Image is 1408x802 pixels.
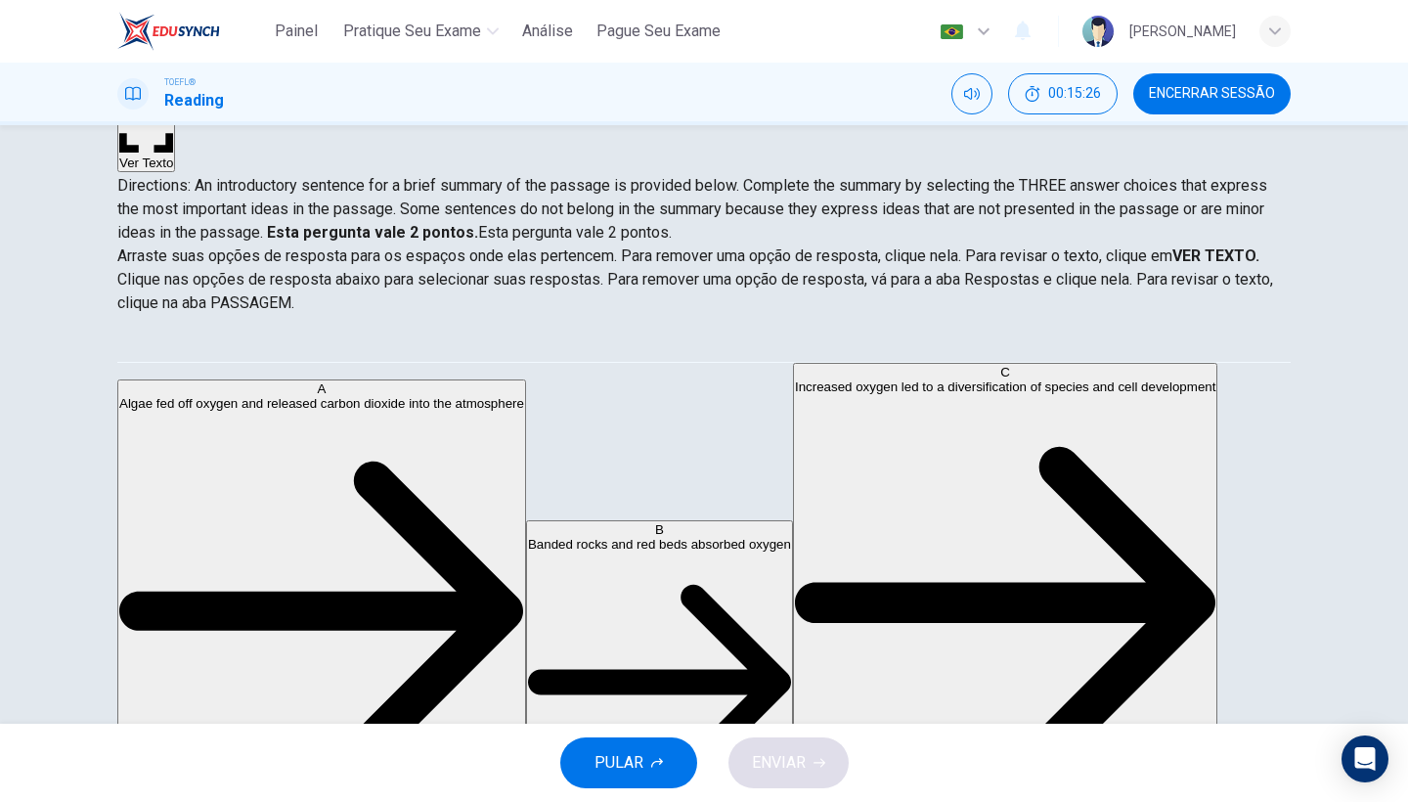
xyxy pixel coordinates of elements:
[1048,86,1101,102] span: 00:15:26
[1008,73,1118,114] button: 00:15:26
[1008,73,1118,114] div: Esconder
[263,223,478,242] strong: Esta pergunta vale 2 pontos.
[335,14,506,49] button: Pratique seu exame
[117,268,1291,315] p: Clique nas opções de resposta abaixo para selecionar suas respostas. Para remover uma opção de re...
[343,20,481,43] span: Pratique seu exame
[275,20,318,43] span: Painel
[795,379,1215,394] span: Increased oxygen led to a diversification of species and cell development
[528,523,791,538] div: B
[164,75,196,89] span: TOEFL®
[117,315,1291,362] div: Choose test type tabs
[940,24,964,39] img: pt
[1342,735,1388,782] div: Open Intercom Messenger
[117,176,1267,242] span: Directions: An introductory sentence for a brief summary of the passage is provided below. Comple...
[1149,86,1275,102] span: Encerrar Sessão
[164,89,224,112] h1: Reading
[560,737,697,788] button: PULAR
[117,12,265,51] a: EduSynch logo
[1082,16,1114,47] img: Profile picture
[594,749,643,777] span: PULAR
[522,20,573,43] span: Análise
[119,381,524,396] div: A
[1129,20,1236,43] div: [PERSON_NAME]
[117,97,175,172] button: Ver Texto
[528,538,791,553] span: Banded rocks and red beds absorbed oxygen
[478,223,672,242] span: Esta pergunta vale 2 pontos.
[117,12,220,51] img: EduSynch logo
[596,20,721,43] span: Pague Seu Exame
[795,365,1215,379] div: C
[1172,246,1259,265] strong: VER TEXTO.
[119,396,524,411] span: Algae fed off oxygen and released carbon dioxide into the atmosphere
[589,14,728,49] button: Pague Seu Exame
[1133,73,1291,114] button: Encerrar Sessão
[514,14,581,49] button: Análise
[117,245,1291,268] p: Arraste suas opções de resposta para os espaços onde elas pertencem. Para remover uma opção de re...
[265,14,328,49] button: Painel
[951,73,992,114] div: Silenciar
